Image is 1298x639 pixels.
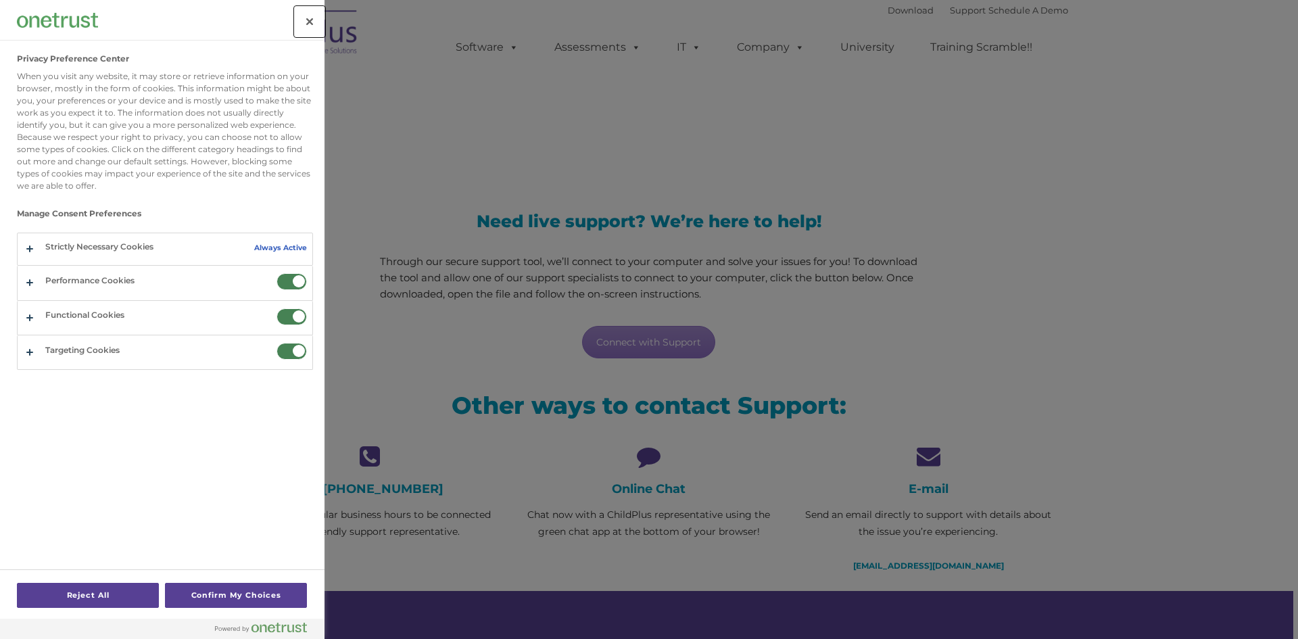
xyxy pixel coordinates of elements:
[17,583,159,608] button: Reject All
[165,583,307,608] button: Confirm My Choices
[295,7,324,37] button: Close
[215,622,307,633] img: Powered by OneTrust Opens in a new Tab
[17,209,313,225] h3: Manage Consent Preferences
[17,13,98,27] img: Company Logo
[17,7,98,34] div: Company Logo
[215,622,318,639] a: Powered by OneTrust Opens in a new Tab
[17,54,129,64] h2: Privacy Preference Center
[17,70,313,192] div: When you visit any website, it may store or retrieve information on your browser, mostly in the f...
